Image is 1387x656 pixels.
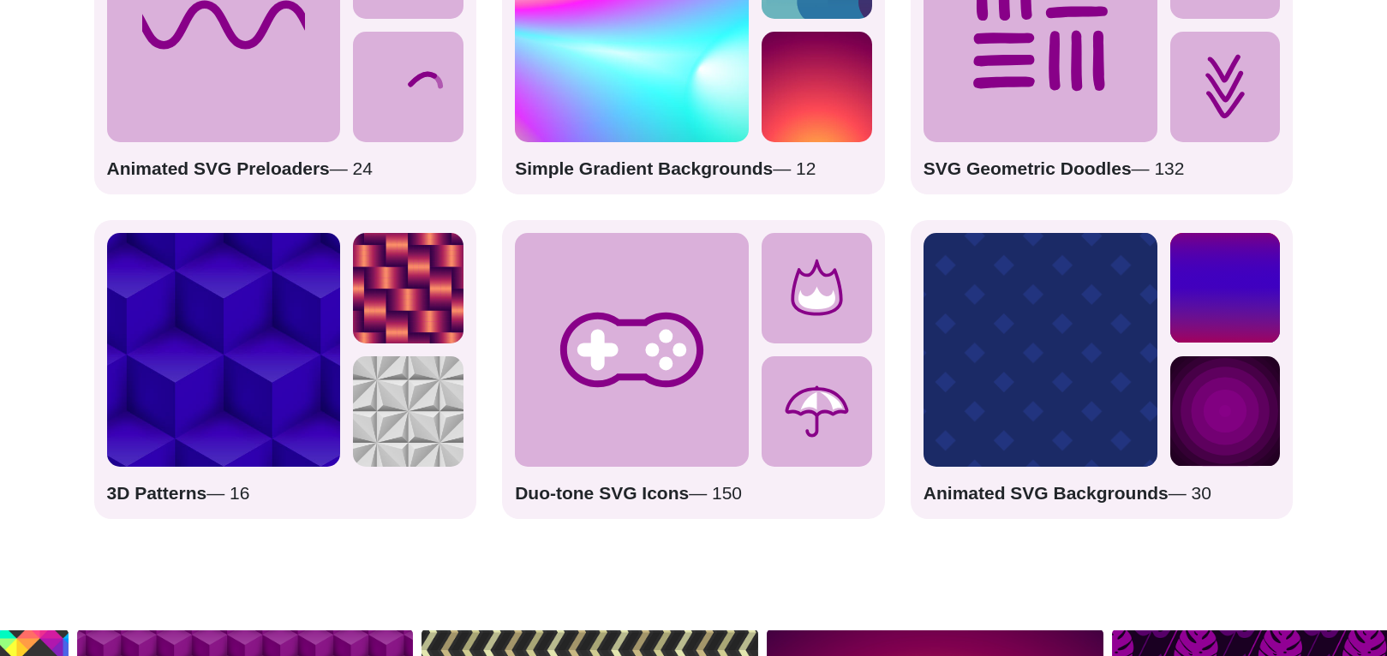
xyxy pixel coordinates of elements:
[924,158,1132,178] strong: SVG Geometric Doodles
[353,233,463,343] img: red shiny ribbon woven into a pattern
[515,158,773,178] strong: Simple Gradient Backgrounds
[515,480,872,507] p: — 150
[353,356,463,467] img: Triangular 3d panels in a pattern
[762,32,872,142] img: glowing yellow warming the purple vector sky
[515,155,872,182] p: — 12
[107,483,207,503] strong: 3D Patterns
[515,483,689,503] strong: Duo-tone SVG Icons
[924,155,1281,182] p: — 132
[924,483,1169,503] strong: Animated SVG Backgrounds
[107,233,341,467] img: blue-stacked-cube-pattern
[924,480,1281,507] p: — 30
[107,155,464,182] p: — 24
[107,480,464,507] p: — 16
[107,158,330,178] strong: Animated SVG Preloaders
